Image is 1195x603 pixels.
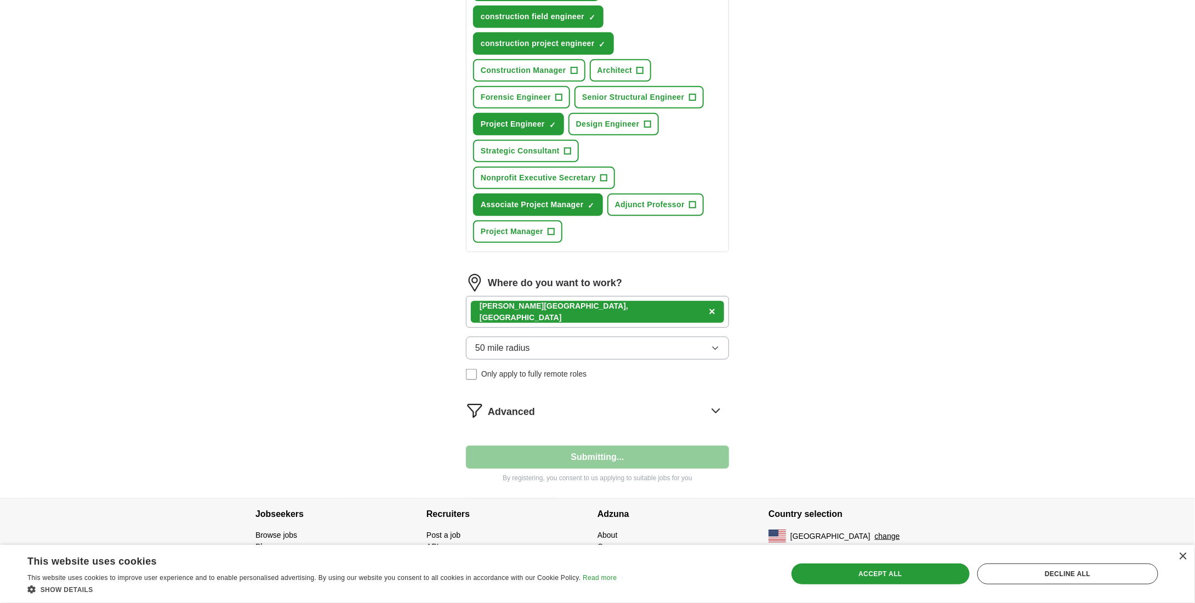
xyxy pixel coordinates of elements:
p: By registering, you consent to us applying to suitable jobs for you [466,473,729,483]
button: Forensic Engineer [473,86,570,109]
span: × [709,305,715,317]
a: API [426,542,439,551]
span: Design Engineer [576,118,640,130]
span: ✓ [589,13,595,22]
span: Nonprofit Executive Secretary [481,172,596,184]
button: Senior Structural Engineer [574,86,703,109]
div: Close [1179,553,1187,561]
a: About [597,531,618,539]
span: Show details [41,586,93,594]
button: construction field engineer✓ [473,5,604,28]
span: construction field engineer [481,11,584,22]
img: location.png [466,274,483,292]
span: Project Manager [481,226,543,237]
span: Senior Structural Engineer [582,92,684,103]
a: Post a job [426,531,460,539]
button: Associate Project Manager✓ [473,194,603,216]
button: Architect [590,59,652,82]
span: Associate Project Manager [481,199,584,211]
button: Strategic Consultant [473,140,579,162]
button: construction project engineer✓ [473,32,614,55]
span: [GEOGRAPHIC_DATA] [790,531,870,542]
button: Project Manager [473,220,562,243]
div: Show details [27,584,617,595]
button: 50 mile radius [466,337,729,360]
span: ✓ [588,201,595,210]
a: Read more, opens a new window [583,574,617,582]
div: Decline all [977,564,1158,584]
span: Advanced [488,405,535,419]
button: Project Engineer✓ [473,113,564,135]
span: ✓ [549,121,556,129]
a: Careers [597,542,625,551]
img: US flag [769,530,786,543]
button: Nonprofit Executive Secretary [473,167,615,189]
button: × [709,304,715,320]
input: Only apply to fully remote roles [466,369,477,380]
strong: [PERSON_NAME][GEOGRAPHIC_DATA] [480,301,626,310]
span: Project Engineer [481,118,545,130]
a: Browse jobs [255,531,297,539]
span: Construction Manager [481,65,566,76]
button: change [875,531,900,542]
button: Adjunct Professor [607,194,704,216]
button: Submitting... [466,446,729,469]
span: Adjunct Professor [615,199,685,211]
span: This website uses cookies to improve user experience and to enable personalised advertising. By u... [27,574,581,582]
div: This website uses cookies [27,551,589,568]
span: Only apply to fully remote roles [481,368,587,380]
button: Design Engineer [568,113,659,135]
div: , [GEOGRAPHIC_DATA] [480,300,704,323]
label: Where do you want to work? [488,276,622,291]
span: Strategic Consultant [481,145,560,157]
button: Construction Manager [473,59,585,82]
span: ✓ [599,40,606,49]
span: Architect [597,65,633,76]
span: Forensic Engineer [481,92,551,103]
span: 50 mile radius [475,342,530,355]
span: construction project engineer [481,38,595,49]
h4: Country selection [769,499,940,530]
img: filter [466,402,483,419]
a: Blog [255,542,271,551]
div: Accept all [792,564,970,584]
